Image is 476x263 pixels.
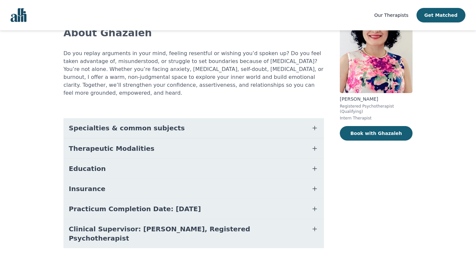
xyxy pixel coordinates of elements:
[340,126,413,141] button: Book with Ghazaleh
[69,164,106,173] span: Education
[340,96,413,102] p: [PERSON_NAME]
[63,199,324,219] button: Practicum Completion Date: [DATE]
[63,219,324,248] button: Clinical Supervisor: [PERSON_NAME], Registered Psychotherapist
[340,115,413,121] p: Intern Therapist
[63,118,324,138] button: Specialties & common subjects
[11,8,26,22] img: alli logo
[416,8,465,22] button: Get Matched
[69,204,201,214] span: Practicum Completion Date: [DATE]
[69,184,105,193] span: Insurance
[63,139,324,158] button: Therapeutic Modalities
[340,104,413,114] p: Registered Psychotherapist (Qualifying)
[374,13,408,18] span: Our Therapists
[69,123,185,133] span: Specialties & common subjects
[69,224,303,243] span: Clinical Supervisor: [PERSON_NAME], Registered Psychotherapist
[63,179,324,199] button: Insurance
[69,144,154,153] span: Therapeutic Modalities
[63,27,324,39] h2: About Ghazaleh
[374,11,408,19] a: Our Therapists
[63,49,324,97] p: Do you replay arguments in your mind, feeling resentful or wishing you’d spoken up? Do you feel t...
[63,159,324,179] button: Education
